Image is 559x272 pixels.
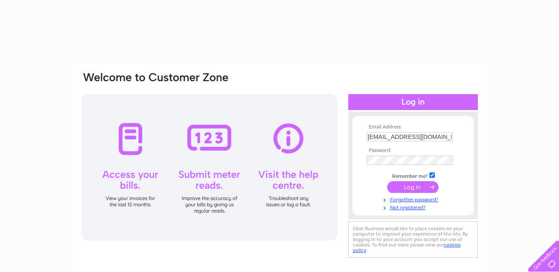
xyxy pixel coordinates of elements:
td: Remember me? [365,171,462,180]
a: cookies policy [353,242,461,253]
th: Password: [365,148,462,154]
input: Submit [387,181,439,193]
a: Forgotten password? [367,195,462,203]
div: Clear Business would like to place cookies on your computer to improve your experience of the sit... [348,221,478,258]
th: Email Address: [365,124,462,130]
a: Not registered? [367,203,462,211]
